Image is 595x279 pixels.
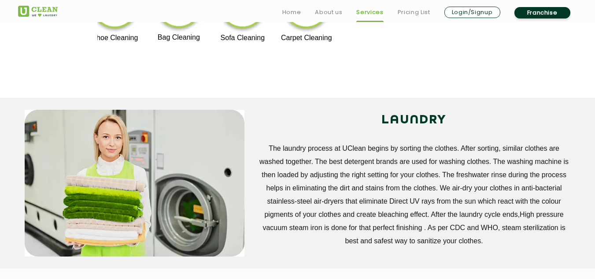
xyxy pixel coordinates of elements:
p: Shoe Cleaning [88,34,142,42]
a: Services [356,7,383,18]
p: The laundry process at UClean begins by sorting the clothes. After sorting, similar clothes are w... [258,142,571,248]
a: Pricing List [398,7,430,18]
img: service_main_image_11zon.webp [25,110,244,257]
p: Carpet Cleaning [279,34,333,42]
a: Home [282,7,301,18]
a: About us [315,7,342,18]
p: Bag Cleaning [152,33,206,41]
p: Sofa Cleaning [215,34,270,42]
img: UClean Laundry and Dry Cleaning [18,6,58,17]
a: Login/Signup [444,7,500,18]
a: Franchise [514,7,570,19]
h2: LAUNDRY [258,110,571,131]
